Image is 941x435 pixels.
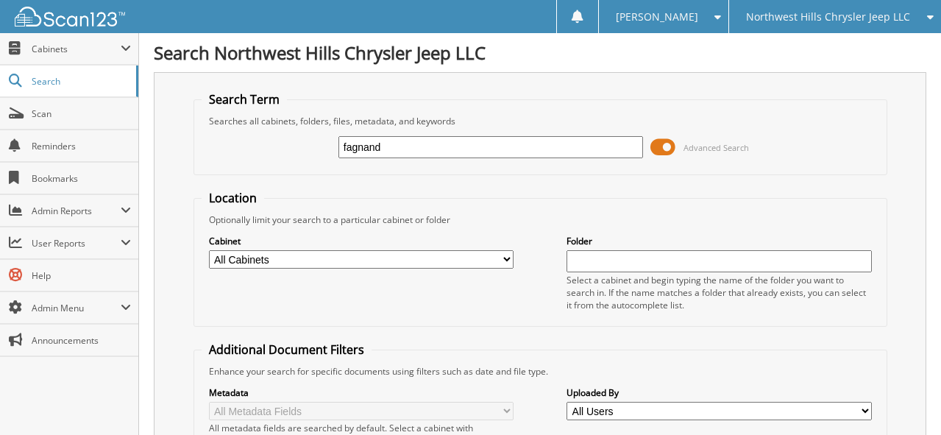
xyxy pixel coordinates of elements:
[209,235,514,247] label: Cabinet
[32,269,131,282] span: Help
[154,40,926,65] h1: Search Northwest Hills Chrysler Jeep LLC
[202,365,879,378] div: Enhance your search for specific documents using filters such as date and file type.
[202,342,372,358] legend: Additional Document Filters
[32,107,131,120] span: Scan
[867,364,941,435] iframe: Chat Widget
[32,302,121,314] span: Admin Menu
[32,43,121,55] span: Cabinets
[209,386,514,399] label: Metadata
[32,237,121,250] span: User Reports
[567,235,871,247] label: Folder
[683,142,749,153] span: Advanced Search
[32,334,131,347] span: Announcements
[15,7,125,26] img: scan123-logo-white.svg
[32,140,131,152] span: Reminders
[567,274,871,311] div: Select a cabinet and begin typing the name of the folder you want to search in. If the name match...
[202,190,264,206] legend: Location
[746,13,910,21] span: Northwest Hills Chrysler Jeep LLC
[32,75,129,88] span: Search
[202,115,879,127] div: Searches all cabinets, folders, files, metadata, and keywords
[567,386,871,399] label: Uploaded By
[32,172,131,185] span: Bookmarks
[32,205,121,217] span: Admin Reports
[202,91,287,107] legend: Search Term
[616,13,698,21] span: [PERSON_NAME]
[202,213,879,226] div: Optionally limit your search to a particular cabinet or folder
